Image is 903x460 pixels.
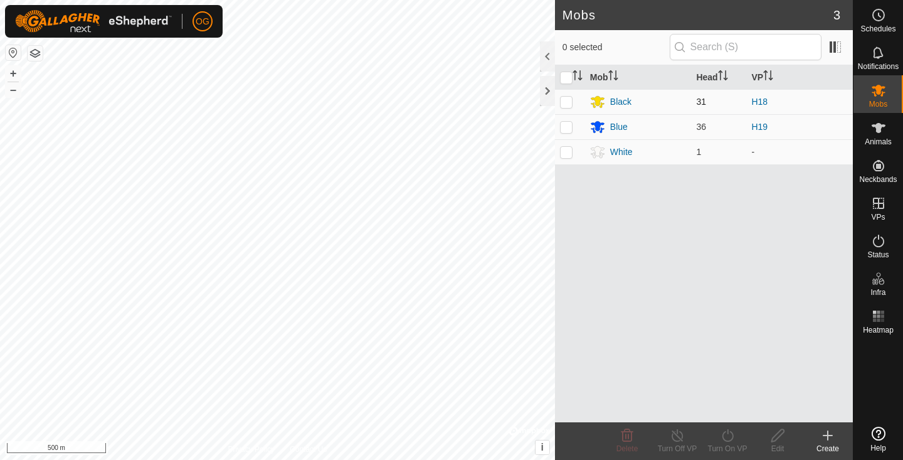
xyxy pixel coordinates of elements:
[751,122,768,132] a: H19
[616,444,638,453] span: Delete
[702,443,752,454] div: Turn On VP
[867,251,889,259] span: Status
[15,10,172,33] img: Gallagher Logo
[696,147,701,157] span: 1
[670,34,821,60] input: Search (S)
[541,442,544,452] span: i
[6,45,21,60] button: Reset Map
[752,443,803,454] div: Edit
[652,443,702,454] div: Turn Off VP
[871,213,885,221] span: VPs
[696,122,706,132] span: 36
[585,65,692,90] th: Mob
[858,63,899,70] span: Notifications
[536,441,549,454] button: i
[870,289,885,296] span: Infra
[803,443,853,454] div: Create
[853,422,903,457] a: Help
[610,146,633,159] div: White
[6,82,21,97] button: –
[290,444,327,455] a: Contact Us
[610,120,628,134] div: Blue
[746,65,853,90] th: VP
[610,95,631,109] div: Black
[865,138,892,146] span: Animals
[718,72,728,82] p-sorticon: Activate to sort
[6,66,21,81] button: +
[860,25,895,33] span: Schedules
[870,444,886,452] span: Help
[833,6,840,24] span: 3
[763,72,773,82] p-sorticon: Activate to sort
[746,139,853,164] td: -
[573,72,583,82] p-sorticon: Activate to sort
[869,100,887,108] span: Mobs
[863,326,894,334] span: Heatmap
[228,444,275,455] a: Privacy Policy
[196,15,209,28] span: OG
[28,46,43,61] button: Map Layers
[751,97,768,107] a: H18
[608,72,618,82] p-sorticon: Activate to sort
[696,97,706,107] span: 31
[562,41,670,54] span: 0 selected
[691,65,746,90] th: Head
[859,176,897,183] span: Neckbands
[562,8,833,23] h2: Mobs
